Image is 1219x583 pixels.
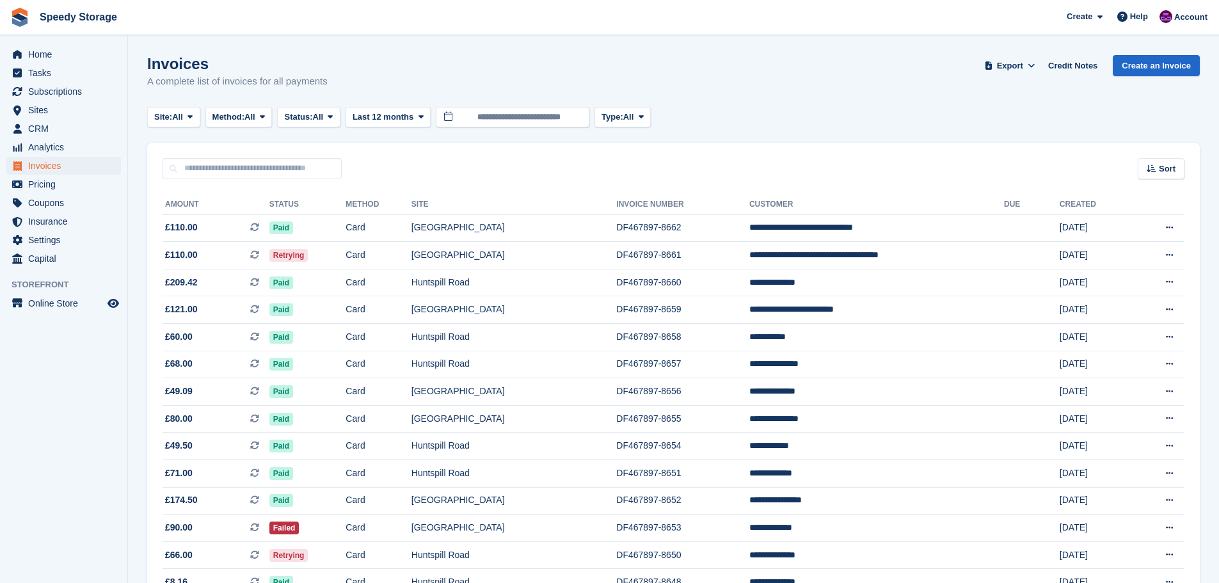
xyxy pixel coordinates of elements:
[616,214,749,242] td: DF467897-8662
[154,111,172,124] span: Site:
[165,521,193,534] span: £90.00
[28,194,105,212] span: Coupons
[269,221,293,234] span: Paid
[616,269,749,296] td: DF467897-8660
[616,195,749,215] th: Invoice Number
[165,221,198,234] span: £110.00
[269,303,293,316] span: Paid
[1159,163,1175,175] span: Sort
[172,111,183,124] span: All
[346,433,411,460] td: Card
[6,101,121,119] a: menu
[269,549,308,562] span: Retrying
[28,120,105,138] span: CRM
[411,214,617,242] td: [GEOGRAPHIC_DATA]
[165,357,193,371] span: £68.00
[212,111,245,124] span: Method:
[1174,11,1207,24] span: Account
[982,55,1038,76] button: Export
[1060,541,1132,569] td: [DATE]
[616,541,749,569] td: DF467897-8650
[616,515,749,542] td: DF467897-8653
[163,195,269,215] th: Amount
[346,269,411,296] td: Card
[165,412,193,426] span: £80.00
[411,515,617,542] td: [GEOGRAPHIC_DATA]
[1067,10,1092,23] span: Create
[1060,487,1132,515] td: [DATE]
[269,249,308,262] span: Retrying
[346,351,411,378] td: Card
[1060,242,1132,269] td: [DATE]
[411,460,617,488] td: Huntspill Road
[346,487,411,515] td: Card
[165,439,193,452] span: £49.50
[165,467,193,480] span: £71.00
[1060,460,1132,488] td: [DATE]
[623,111,634,124] span: All
[411,351,617,378] td: Huntspill Road
[1060,351,1132,378] td: [DATE]
[346,460,411,488] td: Card
[616,378,749,406] td: DF467897-8656
[1060,269,1132,296] td: [DATE]
[616,351,749,378] td: DF467897-8657
[346,195,411,215] th: Method
[346,378,411,406] td: Card
[346,515,411,542] td: Card
[411,405,617,433] td: [GEOGRAPHIC_DATA]
[1043,55,1103,76] a: Credit Notes
[411,242,617,269] td: [GEOGRAPHIC_DATA]
[28,157,105,175] span: Invoices
[165,493,198,507] span: £174.50
[6,194,121,212] a: menu
[1060,433,1132,460] td: [DATE]
[269,195,346,215] th: Status
[411,195,617,215] th: Site
[616,324,749,351] td: DF467897-8658
[269,467,293,480] span: Paid
[28,101,105,119] span: Sites
[147,55,328,72] h1: Invoices
[616,433,749,460] td: DF467897-8654
[411,433,617,460] td: Huntspill Road
[1060,515,1132,542] td: [DATE]
[411,324,617,351] td: Huntspill Road
[1130,10,1148,23] span: Help
[616,296,749,324] td: DF467897-8659
[411,269,617,296] td: Huntspill Road
[284,111,312,124] span: Status:
[411,378,617,406] td: [GEOGRAPHIC_DATA]
[147,74,328,89] p: A complete list of invoices for all payments
[205,107,273,128] button: Method: All
[346,107,431,128] button: Last 12 months
[616,460,749,488] td: DF467897-8651
[1004,195,1060,215] th: Due
[1060,405,1132,433] td: [DATE]
[269,494,293,507] span: Paid
[6,45,121,63] a: menu
[346,242,411,269] td: Card
[10,8,29,27] img: stora-icon-8386f47178a22dfd0bd8f6a31ec36ba5ce8667c1dd55bd0f319d3a0aa187defe.svg
[6,64,121,82] a: menu
[411,541,617,569] td: Huntspill Road
[269,358,293,371] span: Paid
[616,242,749,269] td: DF467897-8661
[346,541,411,569] td: Card
[28,212,105,230] span: Insurance
[165,276,198,289] span: £209.42
[1060,195,1132,215] th: Created
[1159,10,1172,23] img: Dan Jackson
[28,250,105,268] span: Capital
[1060,296,1132,324] td: [DATE]
[346,324,411,351] td: Card
[6,175,121,193] a: menu
[165,303,198,316] span: £121.00
[6,212,121,230] a: menu
[6,250,121,268] a: menu
[616,405,749,433] td: DF467897-8655
[6,83,121,100] a: menu
[269,385,293,398] span: Paid
[1113,55,1200,76] a: Create an Invoice
[411,487,617,515] td: [GEOGRAPHIC_DATA]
